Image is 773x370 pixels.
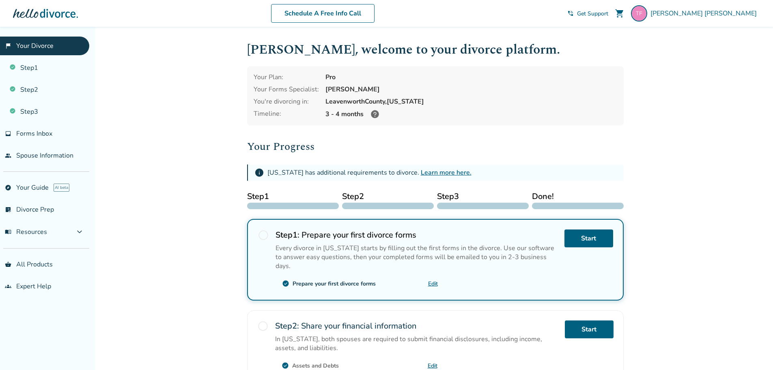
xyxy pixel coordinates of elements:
[247,40,624,60] h1: [PERSON_NAME] , welcome to your divorce platform.
[428,280,438,288] a: Edit
[5,283,11,290] span: groups
[631,5,647,22] img: tamara_f22@hotmail.com
[532,190,624,203] span: Done!
[615,9,624,18] span: shopping_cart
[437,190,529,203] span: Step 3
[276,229,558,240] h2: Prepare your first divorce forms
[325,73,617,82] div: Pro
[54,184,69,192] span: AI beta
[565,320,614,338] a: Start
[254,85,319,94] div: Your Forms Specialist:
[254,168,264,177] span: info
[5,130,11,137] span: inbox
[428,362,437,370] a: Edit
[293,280,376,288] div: Prepare your first divorce forms
[564,229,613,247] a: Start
[247,190,339,203] span: Step 1
[325,109,617,119] div: 3 - 4 months
[254,97,319,106] div: You're divorcing in:
[257,320,269,332] span: radio_button_unchecked
[5,43,11,49] span: flag_2
[282,362,289,369] span: check_circle
[567,10,608,17] a: phone_in_talkGet Support
[732,331,773,370] iframe: Chat Widget
[5,227,47,236] span: Resources
[275,320,558,331] h2: Share your financial information
[254,73,319,82] div: Your Plan:
[5,261,11,268] span: shopping_basket
[271,4,375,23] a: Schedule A Free Info Call
[577,10,608,17] span: Get Support
[254,109,319,119] div: Timeline:
[75,227,84,237] span: expand_more
[258,229,269,241] span: radio_button_unchecked
[342,190,434,203] span: Step 2
[276,229,299,240] strong: Step 1 :
[16,129,52,138] span: Forms Inbox
[292,362,339,370] div: Assets and Debts
[247,138,624,155] h2: Your Progress
[5,206,11,213] span: list_alt_check
[5,152,11,159] span: people
[325,85,617,94] div: [PERSON_NAME]
[421,168,472,177] a: Learn more here.
[275,335,558,353] div: In [US_STATE], both spouses are required to submit financial disclosures, including income, asset...
[567,10,574,17] span: phone_in_talk
[325,97,617,106] div: Leavenworth County, [US_STATE]
[5,184,11,191] span: explore
[275,320,299,331] strong: Step 2 :
[267,168,472,177] div: [US_STATE] has additional requirements to divorce.
[276,244,558,270] div: Every divorce in [US_STATE] starts by filling out the first forms in the divorce. Use our softwar...
[282,280,289,287] span: check_circle
[650,9,760,18] span: [PERSON_NAME] [PERSON_NAME]
[5,229,11,235] span: menu_book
